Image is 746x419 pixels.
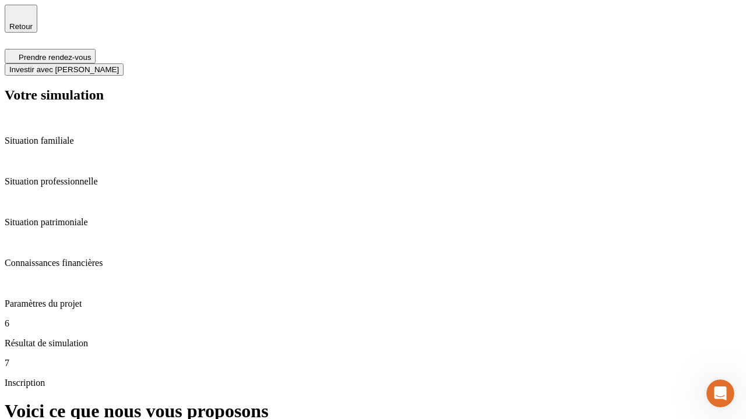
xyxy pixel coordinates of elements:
[5,63,124,76] button: Investir avec [PERSON_NAME]
[5,358,741,368] p: 7
[5,5,37,33] button: Retour
[9,65,119,74] span: Investir avec [PERSON_NAME]
[5,258,741,268] p: Connaissances financières
[5,378,741,388] p: Inscription
[5,176,741,187] p: Situation professionnelle
[706,379,734,407] iframe: Intercom live chat
[5,338,741,349] p: Résultat de simulation
[5,87,741,103] h2: Votre simulation
[5,49,96,63] button: Prendre rendez-vous
[19,53,91,62] span: Prendre rendez-vous
[5,318,741,329] p: 6
[5,217,741,228] p: Situation patrimoniale
[5,136,741,146] p: Situation familiale
[9,22,33,31] span: Retour
[5,299,741,309] p: Paramètres du projet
